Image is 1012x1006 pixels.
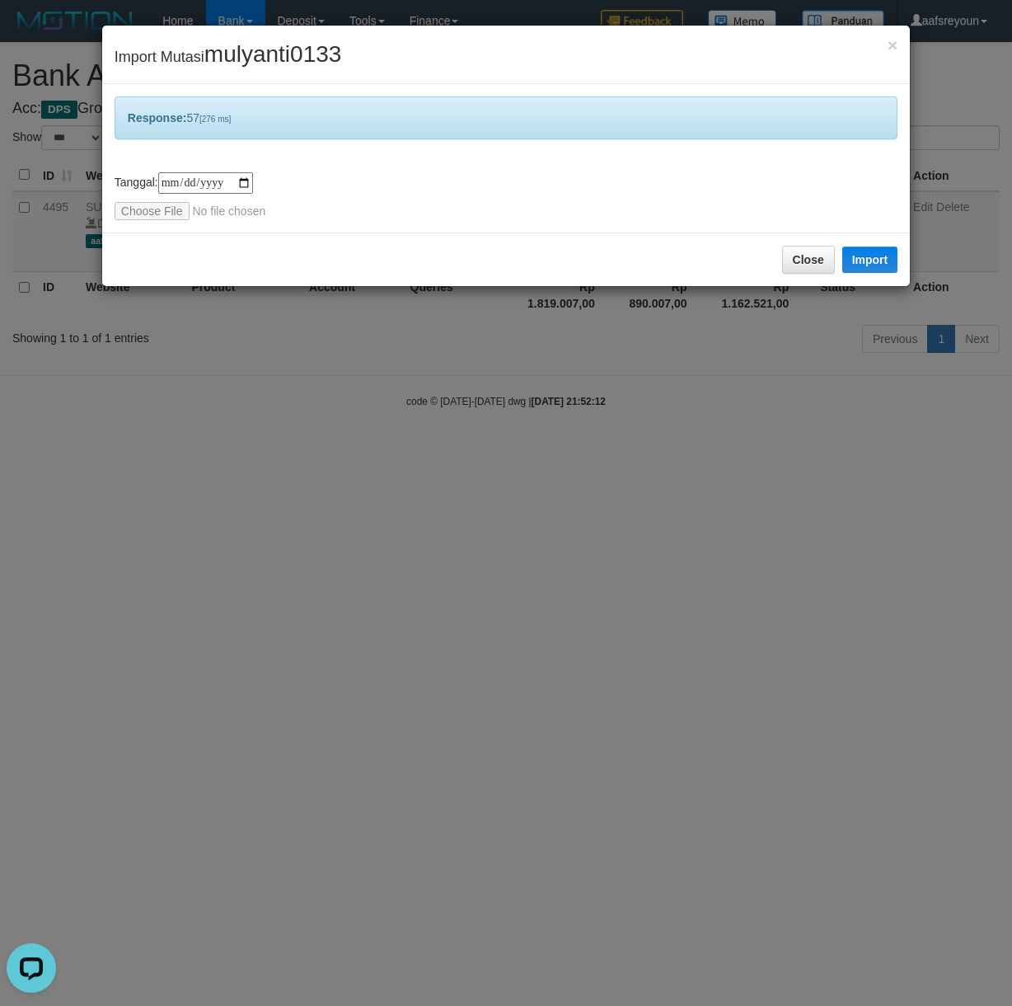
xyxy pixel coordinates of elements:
button: Close [888,36,897,54]
button: Close [782,246,835,274]
button: Open LiveChat chat widget [7,7,56,56]
div: 57 [115,96,897,139]
span: × [888,35,897,54]
span: Import Mutasi [115,49,342,65]
span: mulyanti0133 [204,41,342,67]
div: Tanggal: [115,172,897,220]
span: [276 ms] [199,115,231,124]
b: Response: [128,111,187,125]
button: Import [842,247,898,273]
